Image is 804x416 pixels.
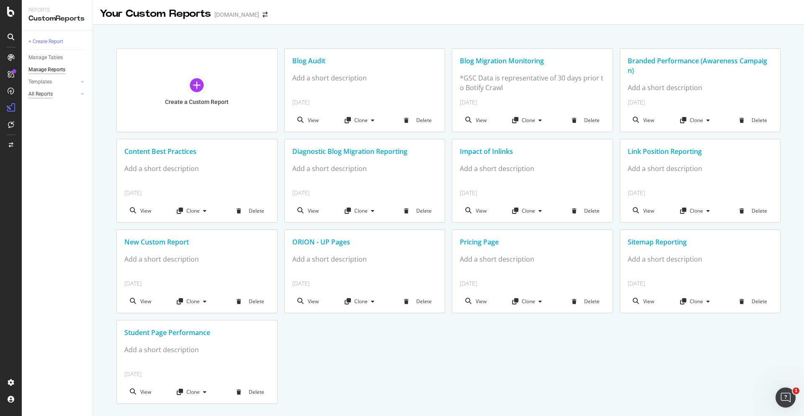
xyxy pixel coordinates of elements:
[460,255,605,264] div: Add a short description
[177,207,211,214] div: Clone
[628,237,773,247] div: Sitemap Reporting
[512,207,546,214] div: Clone
[460,189,605,197] div: [DATE]
[345,298,379,305] div: Clone
[628,83,773,93] div: Add a short description
[793,387,799,394] span: 1
[392,290,445,313] div: Delete
[28,78,78,86] a: Templates
[292,164,438,174] div: Add a short description
[460,147,605,156] div: Impact of Inlinks
[28,14,86,23] div: CustomReports
[177,298,211,305] div: Clone
[628,255,773,264] div: Add a short description
[559,290,613,313] div: Delete
[460,73,605,93] div: *GSC Data is representative of 30 days prior to Botify Crawl
[628,147,773,156] div: Link Position Reporting
[124,164,270,174] div: Add a short description
[285,199,332,222] div: View
[628,164,773,174] div: Add a short description
[28,53,63,62] div: Manage Tables
[620,290,667,313] div: View
[28,65,87,74] a: Manage Reports
[292,237,438,247] div: ORION - UP Pages
[28,53,87,62] a: Manage Tables
[28,37,63,46] div: + Create Report
[292,98,438,107] div: [DATE]
[263,12,268,18] div: arrow-right-arrow-left
[28,37,87,46] a: + Create Report
[392,199,445,222] div: Delete
[124,147,270,156] div: Content Best Practices
[292,147,438,156] div: Diagnostic Blog Migration Reporting
[680,298,714,305] div: Clone
[727,290,781,313] div: Delete
[628,279,773,288] div: [DATE]
[559,109,613,132] div: Delete
[680,117,714,124] div: Clone
[28,78,52,86] div: Templates
[460,98,605,107] div: [DATE]
[124,189,270,197] div: [DATE]
[28,90,78,99] a: All Reports
[559,199,613,222] div: Delete
[452,109,500,132] div: View
[117,199,164,222] div: View
[100,7,211,21] div: Your Custom Reports
[460,164,605,174] div: Add a short description
[776,387,796,408] iframe: Intercom live chat
[620,109,667,132] div: View
[345,117,379,124] div: Clone
[628,56,773,75] div: Branded Performance (Awareness Campaign)
[124,279,270,288] div: [DATE]
[214,10,259,19] div: [DOMAIN_NAME]
[292,189,438,197] div: [DATE]
[224,199,277,222] div: Delete
[124,237,270,247] div: New Custom Report
[292,73,438,83] div: Add a short description
[117,380,164,403] div: View
[292,255,438,264] div: Add a short description
[165,99,229,106] div: Create a Custom Report
[345,207,379,214] div: Clone
[620,199,667,222] div: View
[460,279,605,288] div: [DATE]
[392,109,445,132] div: Delete
[124,370,270,378] div: [DATE]
[124,255,270,264] div: Add a short description
[452,199,500,222] div: View
[285,290,332,313] div: View
[177,388,211,395] div: Clone
[512,298,546,305] div: Clone
[124,345,270,355] div: Add a short description
[224,380,277,403] div: Delete
[28,7,86,14] div: Reports
[727,199,781,222] div: Delete
[727,109,781,132] div: Delete
[292,279,438,288] div: [DATE]
[28,65,65,74] div: Manage Reports
[117,290,164,313] div: View
[460,56,605,66] div: Blog Migration Monitoring
[124,328,270,338] div: Student Page Performance
[628,189,773,197] div: [DATE]
[224,290,277,313] div: Delete
[28,90,53,99] div: All Reports
[512,117,546,124] div: Clone
[452,290,500,313] div: View
[285,109,332,132] div: View
[680,207,714,214] div: Clone
[628,98,773,107] div: [DATE]
[292,56,438,66] div: Blog Audit
[460,237,605,247] div: Pricing Page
